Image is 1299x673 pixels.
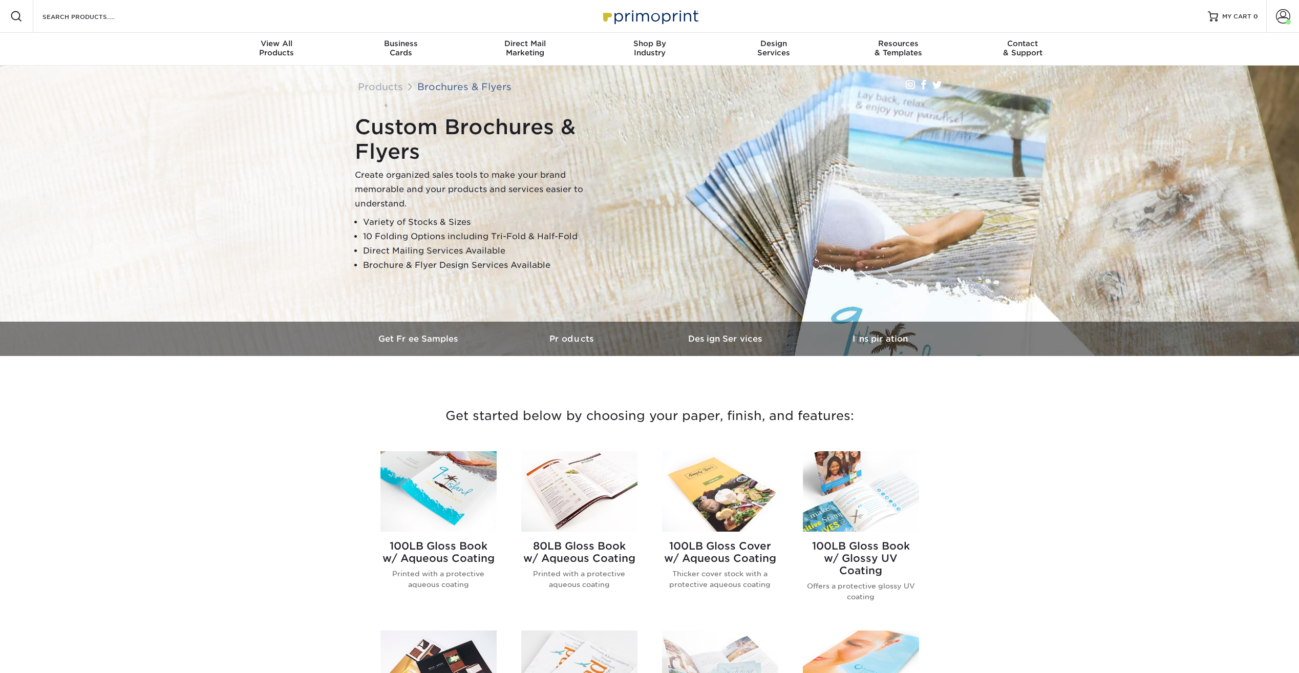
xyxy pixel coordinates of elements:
h3: Get started below by choosing your paper, finish, and features: [350,393,949,439]
h2: 100LB Gloss Book w/ Aqueous Coating [380,540,497,564]
img: 100LB Gloss Book<br/>w/ Aqueous Coating Brochures & Flyers [380,451,497,532]
li: Brochure & Flyer Design Services Available [363,258,611,272]
p: Printed with a protective aqueous coating [521,569,637,590]
img: 100LB Gloss Cover<br/>w/ Aqueous Coating Brochures & Flyers [662,451,778,532]
a: 80LB Gloss Book<br/>w/ Aqueous Coating Brochures & Flyers 80LB Gloss Bookw/ Aqueous Coating Print... [521,451,637,618]
h3: Get Free Samples [343,334,496,344]
div: Services [712,39,836,57]
a: View AllProducts [215,33,339,66]
div: & Support [961,39,1085,57]
a: Shop ByIndustry [587,33,712,66]
a: Products [496,322,650,356]
li: Variety of Stocks & Sizes [363,215,611,229]
a: Contact& Support [961,33,1085,66]
span: Direct Mail [463,39,587,48]
h2: 100LB Gloss Cover w/ Aqueous Coating [662,540,778,564]
div: & Templates [836,39,961,57]
a: 100LB Gloss Cover<br/>w/ Aqueous Coating Brochures & Flyers 100LB Gloss Coverw/ Aqueous Coating T... [662,451,778,618]
a: 100LB Gloss Book<br/>w/ Glossy UV Coating Brochures & Flyers 100LB Gloss Bookw/ Glossy UV Coating... [803,451,919,618]
div: Industry [587,39,712,57]
a: BusinessCards [338,33,463,66]
span: Resources [836,39,961,48]
span: Design [712,39,836,48]
a: Direct MailMarketing [463,33,587,66]
li: 10 Folding Options including Tri-Fold & Half-Fold [363,229,611,244]
h2: 100LB Gloss Book w/ Glossy UV Coating [803,540,919,577]
div: Cards [338,39,463,57]
h3: Inspiration [803,334,957,344]
a: Resources& Templates [836,33,961,66]
div: Marketing [463,39,587,57]
span: Contact [961,39,1085,48]
img: 80LB Gloss Book<br/>w/ Aqueous Coating Brochures & Flyers [521,451,637,532]
h1: Custom Brochures & Flyers [355,115,611,164]
span: 0 [1253,13,1258,20]
p: Offers a protective glossy UV coating [803,581,919,602]
div: Products [215,39,339,57]
h2: 80LB Gloss Book w/ Aqueous Coating [521,540,637,564]
span: Shop By [587,39,712,48]
span: View All [215,39,339,48]
a: Brochures & Flyers [417,81,512,92]
h3: Design Services [650,334,803,344]
p: Thicker cover stock with a protective aqueous coating [662,569,778,590]
a: Products [358,81,403,92]
img: Primoprint [599,5,701,27]
p: Create organized sales tools to make your brand memorable and your products and services easier t... [355,168,611,211]
span: MY CART [1222,12,1251,21]
a: Design Services [650,322,803,356]
input: SEARCH PRODUCTS..... [41,10,141,23]
h3: Products [496,334,650,344]
a: 100LB Gloss Book<br/>w/ Aqueous Coating Brochures & Flyers 100LB Gloss Bookw/ Aqueous Coating Pri... [380,451,497,618]
p: Printed with a protective aqueous coating [380,569,497,590]
span: Business [338,39,463,48]
a: Inspiration [803,322,957,356]
img: 100LB Gloss Book<br/>w/ Glossy UV Coating Brochures & Flyers [803,451,919,532]
li: Direct Mailing Services Available [363,244,611,258]
a: DesignServices [712,33,836,66]
a: Get Free Samples [343,322,496,356]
